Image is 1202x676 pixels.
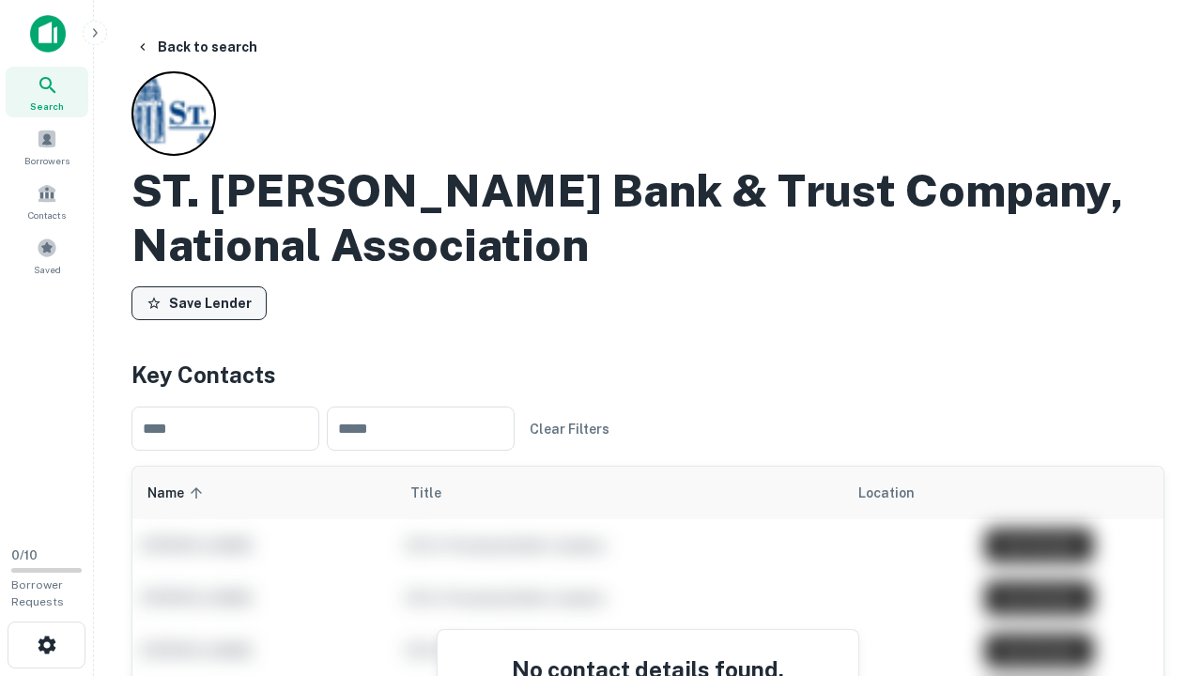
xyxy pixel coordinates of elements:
a: Contacts [6,176,88,226]
span: Borrowers [24,153,69,168]
a: Saved [6,230,88,281]
img: capitalize-icon.png [30,15,66,53]
span: Borrower Requests [11,578,64,608]
h2: ST. [PERSON_NAME] Bank & Trust Company, National Association [131,163,1164,271]
h4: Key Contacts [131,358,1164,392]
a: Search [6,67,88,117]
button: Save Lender [131,286,267,320]
span: Contacts [28,207,66,223]
span: Saved [34,262,61,277]
iframe: Chat Widget [1108,526,1202,616]
span: 0 / 10 [11,548,38,562]
a: Borrowers [6,121,88,172]
button: Clear Filters [522,412,617,446]
span: Search [30,99,64,114]
button: Back to search [128,30,265,64]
